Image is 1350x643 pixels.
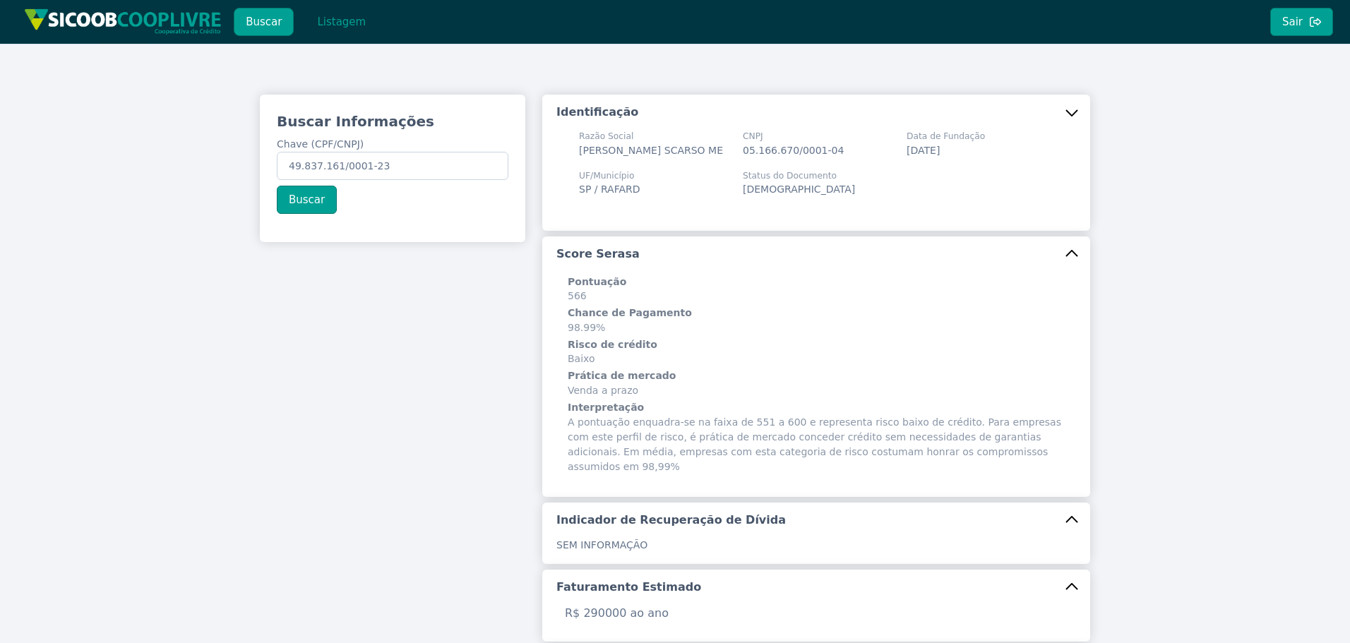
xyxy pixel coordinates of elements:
h6: Interpretação [568,401,1065,415]
button: Faturamento Estimado [542,570,1090,605]
span: Chave (CPF/CNPJ) [277,138,364,150]
h6: Risco de crédito [568,338,1065,352]
span: UF/Município [579,169,640,182]
span: [DATE] [907,145,940,156]
h5: Identificação [556,104,638,120]
span: 566 [568,275,1065,304]
span: SP / RAFARD [579,184,640,195]
button: Listagem [305,8,378,36]
span: 98.99% [568,306,1065,335]
input: Chave (CPF/CNPJ) [277,152,508,180]
span: A pontuação enquadra-se na faixa de 551 a 600 e representa risco baixo de crédito. Para empresas ... [568,401,1065,474]
h3: Buscar Informações [277,112,508,131]
button: Identificação [542,95,1090,130]
p: R$ 290000 ao ano [556,605,1076,622]
img: img/sicoob_cooplivre.png [24,8,222,35]
button: Sair [1270,8,1333,36]
span: [DEMOGRAPHIC_DATA] [743,184,855,195]
span: [PERSON_NAME] SCARSO ME [579,145,723,156]
span: Status do Documento [743,169,855,182]
h5: Score Serasa [556,246,640,262]
span: Baixo [568,338,1065,367]
span: CNPJ [743,130,844,143]
button: Buscar [277,186,337,214]
h6: Pontuação [568,275,1065,289]
span: Data de Fundação [907,130,985,143]
h6: Prática de mercado [568,369,1065,383]
h5: Indicador de Recuperação de Dívida [556,512,786,528]
button: Buscar [234,8,294,36]
span: Razão Social [579,130,723,143]
h5: Faturamento Estimado [556,579,701,595]
span: 05.166.670/0001-04 [743,145,844,156]
span: Venda a prazo [568,369,1065,398]
span: SEM INFORMAÇÃO [556,539,647,551]
button: Score Serasa [542,236,1090,272]
button: Indicador de Recuperação de Dívida [542,503,1090,538]
h6: Chance de Pagamento [568,306,1065,320]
